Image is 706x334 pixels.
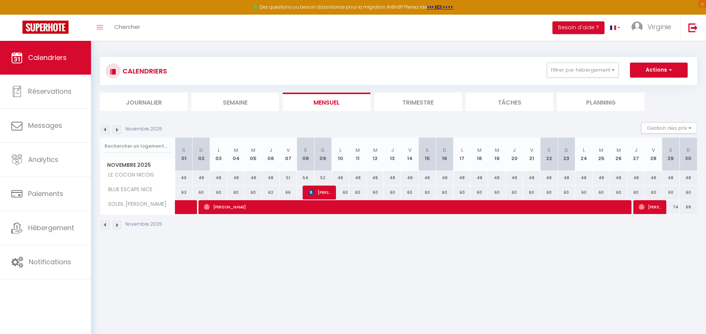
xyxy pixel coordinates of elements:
[495,147,499,154] abbr: M
[279,171,297,185] div: 51
[245,138,262,171] th: 05
[210,138,227,171] th: 03
[191,93,279,111] li: Semaine
[471,171,488,185] div: 48
[210,186,227,199] div: 60
[616,147,621,154] abbr: M
[530,147,533,154] abbr: V
[477,147,482,154] abbr: M
[627,138,645,171] th: 27
[193,138,210,171] th: 02
[193,186,210,199] div: 60
[262,186,279,199] div: 62
[331,171,349,185] div: 48
[175,186,193,199] div: 63
[610,171,627,185] div: 48
[454,138,471,171] th: 17
[547,147,551,154] abbr: S
[331,138,349,171] th: 10
[523,186,540,199] div: 60
[331,186,349,199] div: 60
[593,171,610,185] div: 48
[297,171,314,185] div: 54
[679,138,697,171] th: 30
[540,186,558,199] div: 60
[22,21,69,34] img: Super Booking
[641,122,697,133] button: Gestion des prix
[627,186,645,199] div: 60
[304,147,307,154] abbr: S
[227,171,245,185] div: 48
[634,147,637,154] abbr: J
[125,221,162,228] p: Novembre 2025
[645,171,662,185] div: 48
[374,93,462,111] li: Trimestre
[297,138,314,171] th: 08
[688,23,698,32] img: logout
[506,138,523,171] th: 20
[558,138,575,171] th: 23
[269,147,272,154] abbr: J
[575,186,593,199] div: 60
[121,63,167,79] h3: CALENDRIERS
[175,171,193,185] div: 49
[101,200,169,208] span: SOLEIL [PERSON_NAME]
[408,147,412,154] abbr: V
[419,138,436,171] th: 15
[523,171,540,185] div: 48
[540,171,558,185] div: 48
[355,147,360,154] abbr: M
[287,147,290,154] abbr: V
[652,147,655,154] abbr: V
[366,138,384,171] th: 12
[583,147,585,154] abbr: L
[552,21,605,34] button: Besoin d'aide ?
[193,171,210,185] div: 48
[575,138,593,171] th: 24
[391,147,394,154] abbr: J
[234,147,238,154] abbr: M
[218,147,220,154] abbr: L
[100,160,175,171] span: Novembre 2025
[28,53,67,62] span: Calendriers
[314,138,331,171] th: 09
[436,171,453,185] div: 48
[488,171,505,185] div: 48
[461,147,463,154] abbr: L
[101,186,154,194] span: BLUE ESCAPE NICE
[279,186,297,199] div: 66
[557,93,645,111] li: Planning
[547,63,619,78] button: Filtrer par hébergement
[366,186,384,199] div: 60
[384,171,401,185] div: 48
[308,185,331,199] span: [PERSON_NAME]
[199,147,203,154] abbr: D
[679,171,697,185] div: 48
[679,200,697,214] div: 68
[104,139,171,153] input: Rechercher un logement...
[454,186,471,199] div: 60
[401,186,418,199] div: 60
[339,147,342,154] abbr: L
[627,171,645,185] div: 48
[466,93,553,111] li: Tâches
[523,138,540,171] th: 21
[436,138,453,171] th: 16
[575,171,593,185] div: 48
[687,147,690,154] abbr: D
[28,223,74,232] span: Hébergement
[251,147,255,154] abbr: M
[648,22,671,31] span: Virginie
[599,147,603,154] abbr: M
[427,4,453,10] strong: >>> ICI <<<<
[175,138,193,171] th: 01
[29,257,71,267] span: Notifications
[662,200,679,214] div: 74
[28,189,63,198] span: Paiements
[262,138,279,171] th: 06
[182,147,185,154] abbr: S
[645,138,662,171] th: 28
[373,147,378,154] abbr: M
[564,147,568,154] abbr: D
[227,138,245,171] th: 04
